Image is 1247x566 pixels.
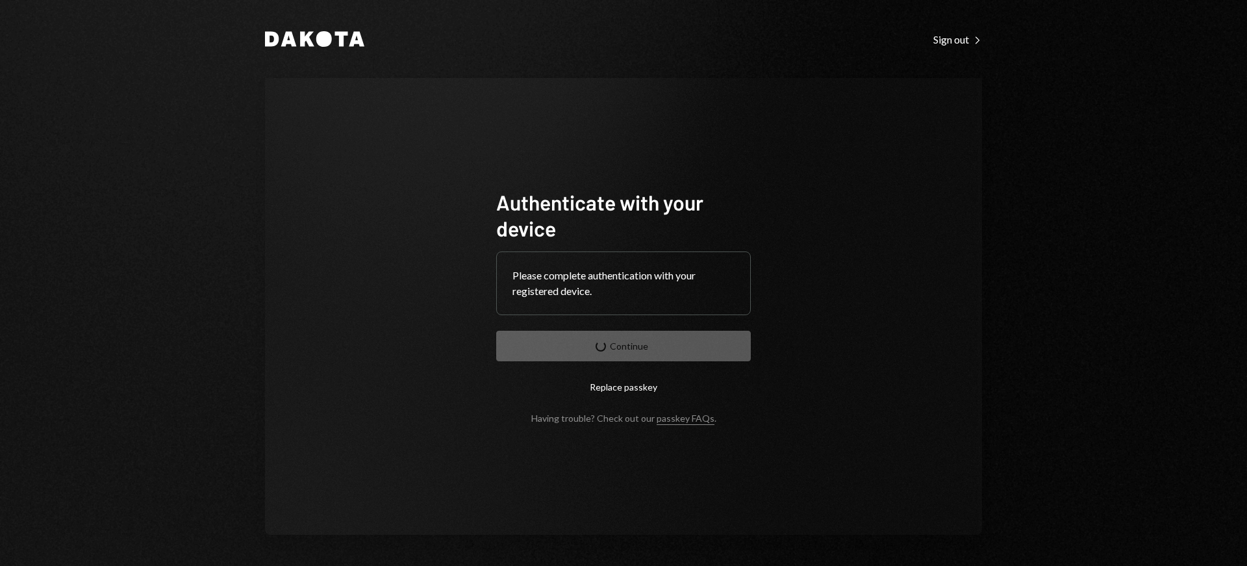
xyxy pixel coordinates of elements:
[933,32,982,46] a: Sign out
[496,372,751,402] button: Replace passkey
[657,413,714,425] a: passkey FAQs
[512,268,735,299] div: Please complete authentication with your registered device.
[531,413,716,424] div: Having trouble? Check out our .
[496,189,751,241] h1: Authenticate with your device
[933,33,982,46] div: Sign out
